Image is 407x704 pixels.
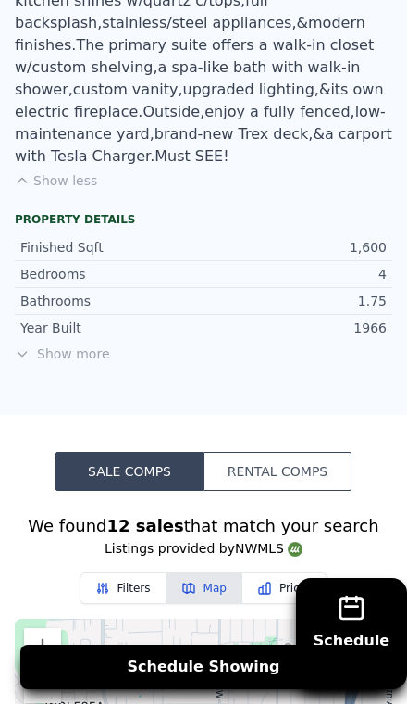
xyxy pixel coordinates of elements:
button: Schedule Showing [20,645,387,689]
button: Show less [15,171,97,190]
div: 1.75 [203,292,387,310]
div: Year Built [20,319,203,337]
button: Prices [242,572,328,604]
button: Map [166,572,242,604]
div: Property details [15,212,392,227]
button: Sale Comps [55,452,203,491]
div: Bathrooms [20,292,203,310]
img: NWMLS Logo [288,542,302,557]
button: Zoom in [24,628,61,665]
button: ScheduleShowing [296,578,407,689]
button: Filters [80,572,166,604]
div: Finished Sqft [20,238,203,257]
div: Bedrooms [20,265,203,283]
div: 1,600 [203,238,387,257]
div: 1966 [203,319,387,337]
div: 4 [203,265,387,283]
button: Rental Comps [203,452,351,491]
span: Show more [15,345,392,363]
strong: 12 sales [106,516,183,535]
